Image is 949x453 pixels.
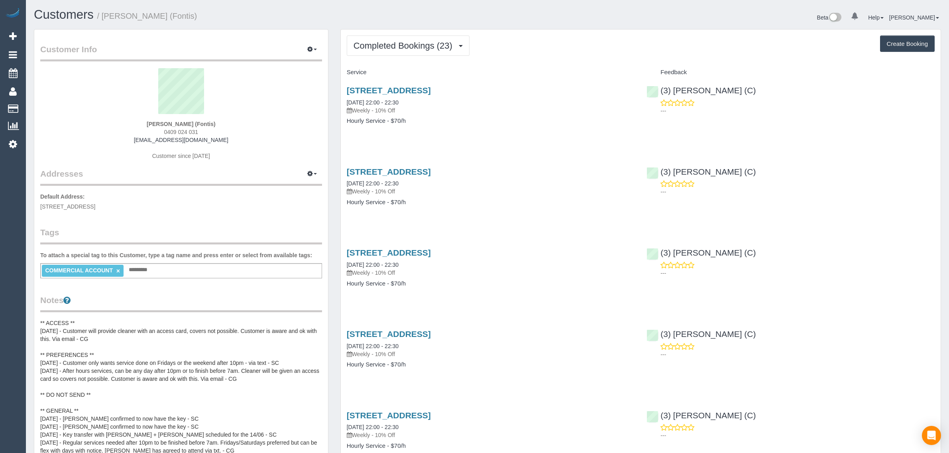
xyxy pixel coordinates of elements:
[354,41,456,51] span: Completed Bookings (23)
[347,199,635,206] h4: Hourly Service - $70/h
[646,86,756,95] a: (3) [PERSON_NAME] (C)
[347,280,635,287] h4: Hourly Service - $70/h
[40,251,312,259] label: To attach a special tag to this Customer, type a tag name and press enter or select from availabl...
[347,187,635,195] p: Weekly - 10% Off
[5,8,21,19] img: Automaid Logo
[347,86,431,95] a: [STREET_ADDRESS]
[347,329,431,339] a: [STREET_ADDRESS]
[347,443,635,449] h4: Hourly Service - $70/h
[347,180,399,187] a: [DATE] 22:00 - 22:30
[347,262,399,268] a: [DATE] 22:00 - 22:30
[646,167,756,176] a: (3) [PERSON_NAME] (C)
[40,203,95,210] span: [STREET_ADDRESS]
[147,121,216,127] strong: [PERSON_NAME] (Fontis)
[347,35,470,56] button: Completed Bookings (23)
[347,361,635,368] h4: Hourly Service - $70/h
[347,118,635,124] h4: Hourly Service - $70/h
[347,167,431,176] a: [STREET_ADDRESS]
[40,294,322,312] legend: Notes
[660,107,935,115] p: ---
[347,99,399,106] a: [DATE] 22:00 - 22:30
[347,69,635,76] h4: Service
[889,14,939,21] a: [PERSON_NAME]
[347,411,431,420] a: [STREET_ADDRESS]
[97,12,197,20] small: / [PERSON_NAME] (Fontis)
[40,43,322,61] legend: Customer Info
[347,269,635,277] p: Weekly - 10% Off
[40,226,322,244] legend: Tags
[347,431,635,439] p: Weekly - 10% Off
[152,153,210,159] span: Customer since [DATE]
[45,267,113,274] span: COMMERCIAL ACCOUNT
[880,35,935,52] button: Create Booking
[34,8,94,22] a: Customers
[347,343,399,349] a: [DATE] 22:00 - 22:30
[134,137,228,143] a: [EMAIL_ADDRESS][DOMAIN_NAME]
[347,106,635,114] p: Weekly - 10% Off
[646,248,756,257] a: (3) [PERSON_NAME] (C)
[347,424,399,430] a: [DATE] 22:00 - 22:30
[40,193,85,201] label: Default Address:
[164,129,198,135] span: 0409 024 031
[828,13,841,23] img: New interface
[660,351,935,358] p: ---
[116,268,120,274] a: ×
[868,14,884,21] a: Help
[646,329,756,339] a: (3) [PERSON_NAME] (C)
[660,188,935,196] p: ---
[817,14,842,21] a: Beta
[660,269,935,277] p: ---
[347,350,635,358] p: Weekly - 10% Off
[646,411,756,420] a: (3) [PERSON_NAME] (C)
[660,431,935,439] p: ---
[922,426,941,445] div: Open Intercom Messenger
[646,69,935,76] h4: Feedback
[347,248,431,257] a: [STREET_ADDRESS]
